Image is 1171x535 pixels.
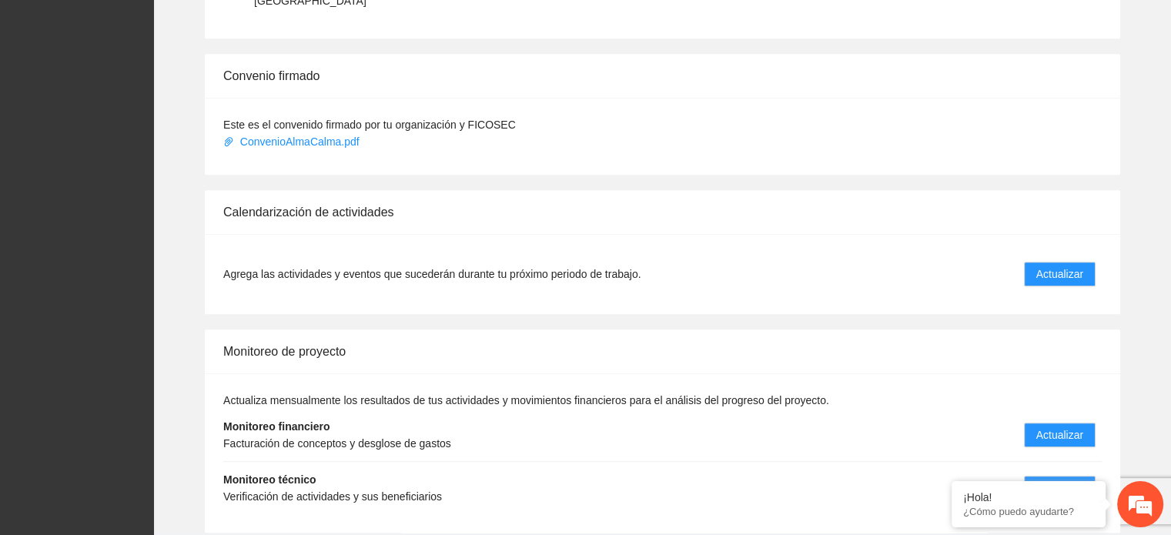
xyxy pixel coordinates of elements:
[80,79,259,99] div: Chatee con nosotros ahora
[223,420,330,433] strong: Monitoreo financiero
[223,490,442,503] span: Verificación de actividades y sus beneficiarios
[223,437,451,450] span: Facturación de conceptos y desglose de gastos
[223,54,1102,98] div: Convenio firmado
[223,473,316,486] strong: Monitoreo técnico
[1024,262,1096,286] button: Actualizar
[223,329,1102,373] div: Monitoreo de proyecto
[223,190,1102,234] div: Calendarización de actividades
[8,365,293,419] textarea: Escriba su mensaje y pulse “Intro”
[1036,426,1083,443] span: Actualizar
[963,506,1094,517] p: ¿Cómo puedo ayudarte?
[1036,480,1083,497] span: Actualizar
[223,394,829,406] span: Actualiza mensualmente los resultados de tus actividades y movimientos financieros para el anális...
[223,136,234,147] span: paper-clip
[89,178,212,333] span: Estamos en línea.
[253,8,289,45] div: Minimizar ventana de chat en vivo
[223,266,641,283] span: Agrega las actividades y eventos que sucederán durante tu próximo periodo de trabajo.
[1024,423,1096,447] button: Actualizar
[1036,266,1083,283] span: Actualizar
[1024,476,1096,500] button: Actualizar
[223,119,516,131] span: Este es el convenido firmado por tu organización y FICOSEC
[223,135,363,148] a: ConvenioAlmaCalma.pdf
[963,491,1094,503] div: ¡Hola!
